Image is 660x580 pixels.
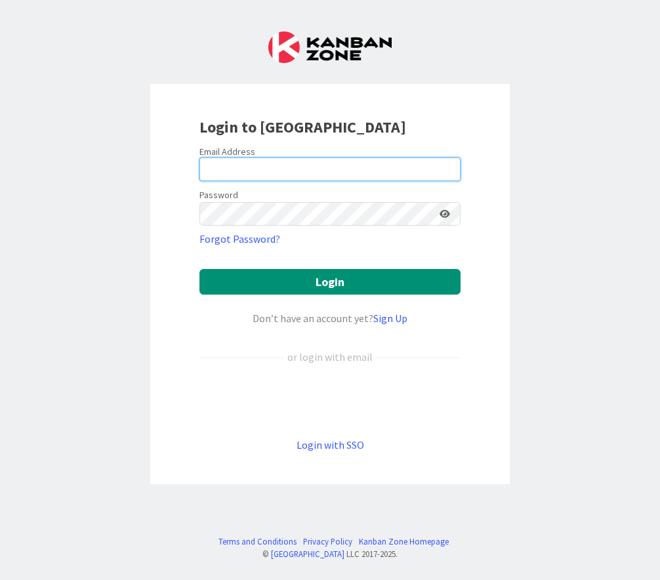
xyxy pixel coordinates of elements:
[199,231,280,247] a: Forgot Password?
[271,549,344,559] a: [GEOGRAPHIC_DATA]
[359,535,449,548] a: Kanban Zone Homepage
[212,548,449,560] div: © LLC 2017- 2025 .
[297,438,364,451] a: Login with SSO
[199,310,461,326] div: Don’t have an account yet?
[373,312,407,325] a: Sign Up
[199,146,255,157] label: Email Address
[284,349,376,365] div: or login with email
[193,386,467,415] iframe: Sign in with Google Button
[268,31,392,63] img: Kanban Zone
[199,117,406,137] b: Login to [GEOGRAPHIC_DATA]
[199,269,461,295] button: Login
[199,386,461,415] div: Sign in with Google. Opens in new tab
[199,188,238,202] label: Password
[303,535,352,548] a: Privacy Policy
[218,535,297,548] a: Terms and Conditions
